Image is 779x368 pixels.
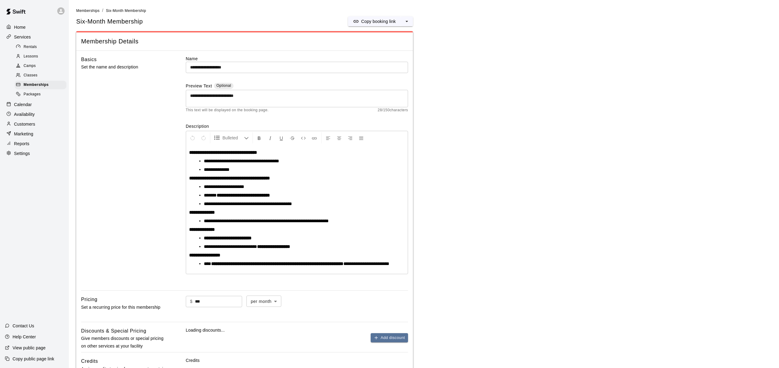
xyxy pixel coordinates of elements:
[323,132,333,143] button: Left Align
[14,150,30,156] p: Settings
[5,120,64,129] a: Customers
[348,17,401,26] button: Copy booking link
[198,132,209,143] button: Redo
[187,132,198,143] button: Undo
[276,132,287,143] button: Format Underline
[15,61,69,71] a: Camps
[15,42,69,52] a: Rentals
[24,53,38,60] span: Lessons
[24,91,41,98] span: Packages
[15,81,66,89] div: Memberships
[371,333,408,343] button: Add discount
[5,100,64,109] a: Calendar
[13,334,36,340] p: Help Center
[15,71,69,80] a: Classes
[309,132,320,143] button: Insert Link
[15,90,69,99] a: Packages
[76,17,143,26] span: Six-Month Membership
[14,121,35,127] p: Customers
[186,107,269,113] span: This text will be displayed on the booking page.
[15,52,66,61] div: Lessons
[81,357,98,365] h6: Credits
[76,8,99,13] a: Memberships
[14,111,35,117] p: Availability
[15,71,66,80] div: Classes
[15,43,66,51] div: Rentals
[76,7,772,14] nav: breadcrumb
[81,335,166,350] p: Give members discounts or special pricing on other services at your facility
[298,132,309,143] button: Insert Code
[15,62,66,70] div: Camps
[81,56,97,64] h6: Basics
[15,90,66,99] div: Packages
[81,296,97,304] h6: Pricing
[186,327,408,333] p: Loading discounts...
[15,80,69,90] a: Memberships
[81,304,166,311] p: Set a recurring price for this membership
[81,37,408,46] span: Membership Details
[14,131,33,137] p: Marketing
[5,23,64,32] a: Home
[13,323,34,329] p: Contact Us
[14,101,32,108] p: Calendar
[5,139,64,148] a: Reports
[24,63,36,69] span: Camps
[186,83,212,90] label: Preview Text
[348,17,413,26] div: split button
[13,345,46,351] p: View public page
[356,132,366,143] button: Justify Align
[81,63,166,71] p: Set the name and description
[24,44,37,50] span: Rentals
[186,357,408,363] p: Credits
[334,132,344,143] button: Center Align
[361,18,396,24] p: Copy booking link
[223,135,244,141] span: Bulleted List
[254,132,264,143] button: Format Bold
[14,34,31,40] p: Services
[102,7,103,14] li: /
[212,132,251,143] button: Formatting Options
[24,82,49,88] span: Memberships
[106,9,146,13] span: Six-Month Membership
[5,110,64,119] a: Availability
[186,56,408,62] label: Name
[5,129,64,138] a: Marketing
[345,132,355,143] button: Right Align
[216,83,231,88] span: Optional
[186,123,408,129] label: Description
[5,149,64,158] a: Settings
[14,24,26,30] p: Home
[5,32,64,42] a: Services
[378,107,408,113] span: 28 / 150 characters
[76,9,99,13] span: Memberships
[190,298,193,305] p: $
[287,132,298,143] button: Format Strikethrough
[265,132,275,143] button: Format Italics
[401,17,413,26] button: select merge strategy
[246,296,281,307] div: per month
[13,356,54,362] p: Copy public page link
[15,52,69,61] a: Lessons
[81,327,146,335] h6: Discounts & Special Pricing
[24,72,37,79] span: Classes
[14,141,29,147] p: Reports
